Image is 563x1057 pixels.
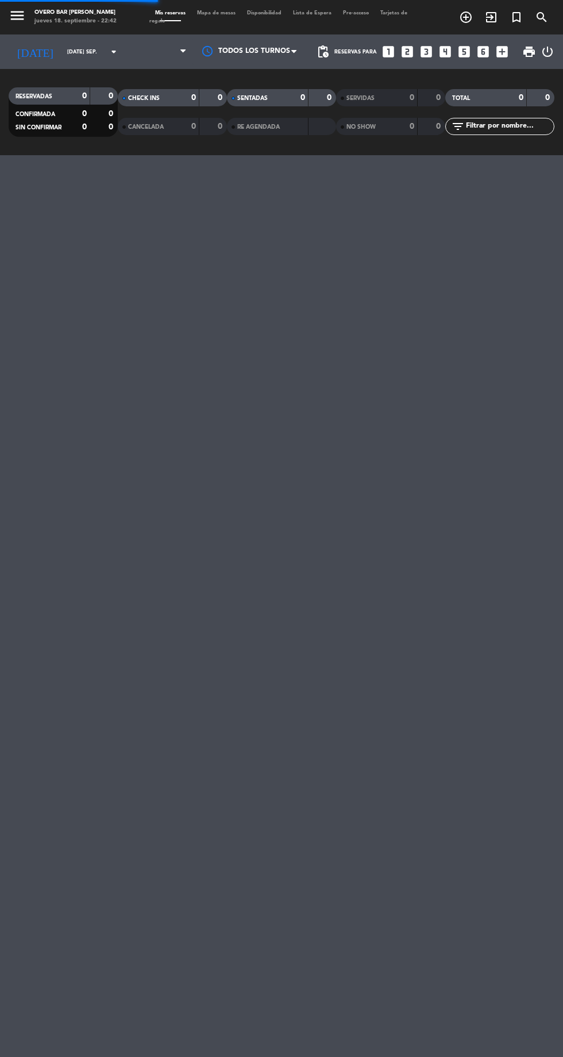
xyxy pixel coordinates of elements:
span: pending_actions [316,45,330,59]
i: filter_list [451,120,465,133]
div: jueves 18. septiembre - 22:42 [34,17,117,26]
span: TOTAL [452,95,470,101]
span: SERVIDAS [346,95,375,101]
span: SENTADAS [237,95,268,101]
strong: 0 [82,123,87,131]
strong: 0 [109,123,115,131]
span: CANCELADA [128,124,164,130]
strong: 0 [545,94,552,102]
div: Overo Bar [PERSON_NAME] [34,9,117,17]
span: NO SHOW [346,124,376,130]
span: Mis reservas [149,10,191,16]
strong: 0 [82,110,87,118]
strong: 0 [109,110,115,118]
strong: 0 [410,94,414,102]
span: CHECK INS [128,95,160,101]
i: power_settings_new [541,45,554,59]
div: LOG OUT [541,34,554,69]
i: exit_to_app [484,10,498,24]
span: Lista de Espera [287,10,337,16]
span: Pre-acceso [337,10,375,16]
strong: 0 [218,94,225,102]
strong: 0 [82,92,87,100]
strong: 0 [218,122,225,130]
strong: 0 [410,122,414,130]
span: CONFIRMADA [16,112,55,117]
span: print [522,45,536,59]
strong: 0 [191,122,196,130]
i: looks_one [381,44,396,59]
i: looks_4 [438,44,453,59]
i: arrow_drop_down [107,45,121,59]
i: looks_two [400,44,415,59]
span: RESERVADAS [16,94,52,99]
strong: 0 [109,92,115,100]
span: Disponibilidad [241,10,287,16]
strong: 0 [191,94,196,102]
i: add_circle_outline [459,10,473,24]
i: looks_3 [419,44,434,59]
i: search [535,10,549,24]
input: Filtrar por nombre... [465,120,554,133]
i: [DATE] [9,40,61,63]
i: add_box [495,44,510,59]
span: SIN CONFIRMAR [16,125,61,130]
strong: 0 [300,94,305,102]
strong: 0 [436,94,443,102]
i: looks_5 [457,44,472,59]
strong: 0 [327,94,334,102]
strong: 0 [519,94,523,102]
button: menu [9,7,26,27]
i: looks_6 [476,44,491,59]
span: Mapa de mesas [191,10,241,16]
i: menu [9,7,26,24]
strong: 0 [436,122,443,130]
span: RE AGENDADA [237,124,280,130]
i: turned_in_not [510,10,523,24]
span: Reservas para [334,49,377,55]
